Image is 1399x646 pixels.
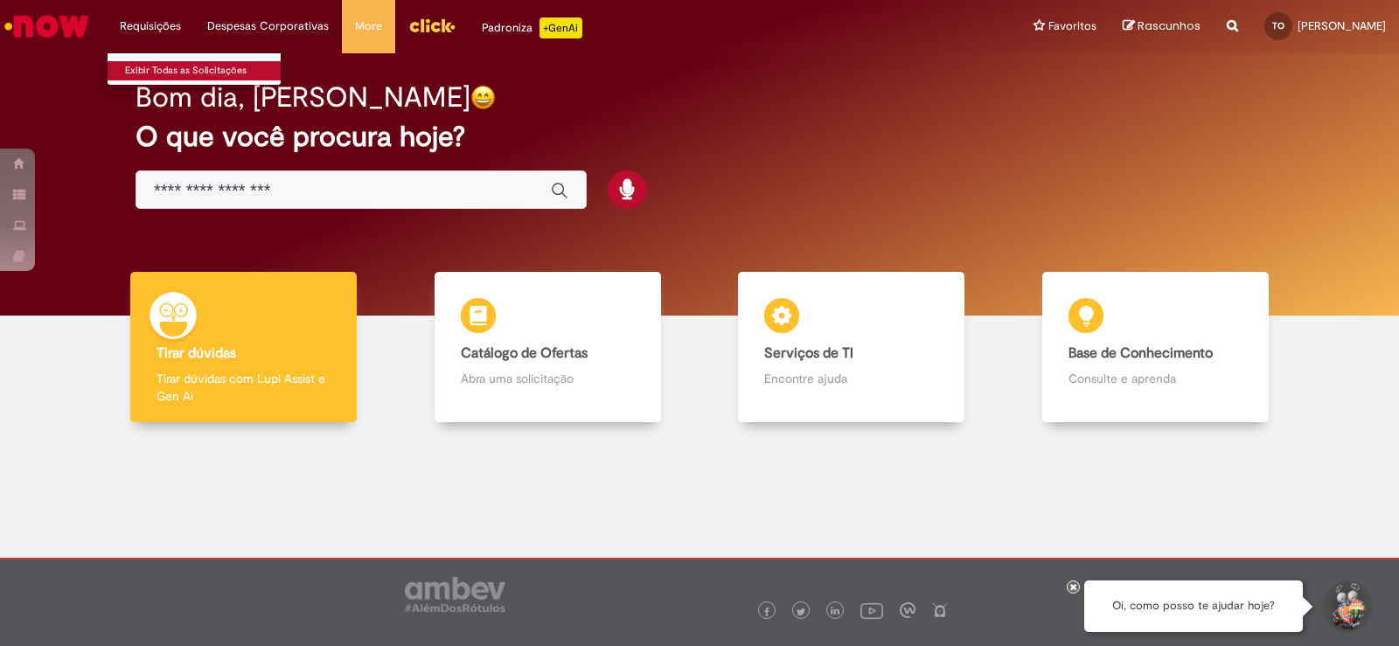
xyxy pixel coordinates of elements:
span: Despesas Corporativas [207,17,329,35]
div: Oi, como posso te ajudar hoje? [1084,580,1303,632]
img: logo_footer_facebook.png [762,608,771,616]
b: Base de Conhecimento [1068,344,1213,362]
a: Catálogo de Ofertas Abra uma solicitação [396,272,700,423]
a: Rascunhos [1123,18,1201,35]
span: Favoritos [1048,17,1096,35]
img: click_logo_yellow_360x200.png [408,12,456,38]
b: Tirar dúvidas [157,344,236,362]
span: [PERSON_NAME] [1298,18,1386,33]
p: Consulte e aprenda [1068,370,1242,387]
img: logo_footer_twitter.png [797,608,805,616]
a: Tirar dúvidas Tirar dúvidas com Lupi Assist e Gen Ai [92,272,396,423]
span: Requisições [120,17,181,35]
a: Base de Conhecimento Consulte e aprenda [1004,272,1308,423]
h2: Bom dia, [PERSON_NAME] [136,82,470,113]
p: Abra uma solicitação [461,370,635,387]
img: logo_footer_workplace.png [900,602,915,618]
div: Padroniza [482,17,582,38]
span: Rascunhos [1138,17,1201,34]
span: More [355,17,382,35]
img: ServiceNow [2,9,92,44]
p: Encontre ajuda [764,370,938,387]
img: happy-face.png [470,85,496,110]
button: Iniciar Conversa de Suporte [1320,580,1373,633]
img: logo_footer_ambev_rotulo_gray.png [405,577,505,612]
a: Exibir Todas as Solicitações [108,61,300,80]
img: logo_footer_linkedin.png [831,607,839,617]
h2: O que você procura hoje? [136,122,1263,152]
p: Tirar dúvidas com Lupi Assist e Gen Ai [157,370,331,405]
span: TO [1272,20,1284,31]
b: Catálogo de Ofertas [461,344,588,362]
ul: Requisições [107,52,282,86]
a: Serviços de TI Encontre ajuda [699,272,1004,423]
img: logo_footer_naosei.png [932,602,948,618]
img: logo_footer_youtube.png [860,599,883,622]
p: +GenAi [539,17,582,38]
b: Serviços de TI [764,344,853,362]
